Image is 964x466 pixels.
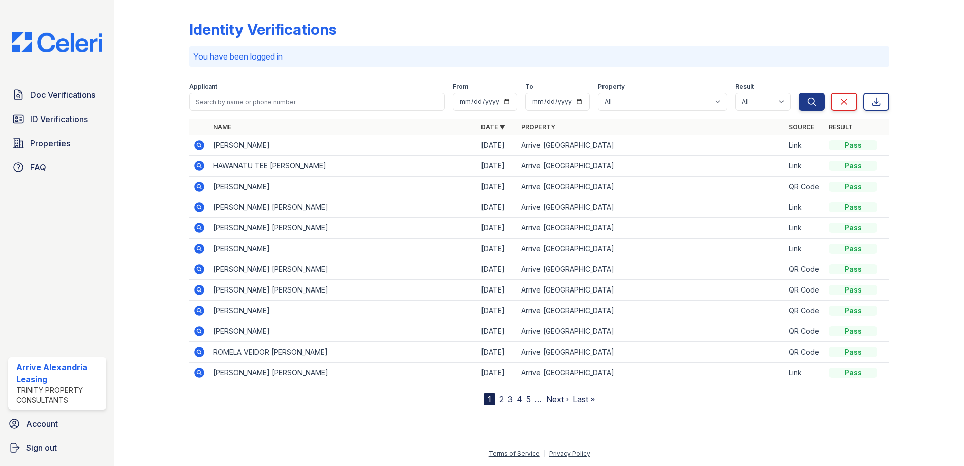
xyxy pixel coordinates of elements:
span: Doc Verifications [30,89,95,101]
span: Account [26,418,58,430]
td: [PERSON_NAME] [209,301,477,321]
td: Arrive [GEOGRAPHIC_DATA] [517,363,785,383]
div: Pass [829,368,877,378]
td: Arrive [GEOGRAPHIC_DATA] [517,239,785,259]
label: Property [598,83,625,91]
td: Arrive [GEOGRAPHIC_DATA] [517,280,785,301]
td: Link [785,239,825,259]
div: Pass [829,306,877,316]
td: Arrive [GEOGRAPHIC_DATA] [517,259,785,280]
td: Arrive [GEOGRAPHIC_DATA] [517,135,785,156]
td: [DATE] [477,363,517,383]
a: 5 [526,394,531,404]
span: … [535,393,542,405]
div: Identity Verifications [189,20,336,38]
label: Applicant [189,83,217,91]
td: QR Code [785,342,825,363]
input: Search by name or phone number [189,93,445,111]
td: [PERSON_NAME] [209,239,477,259]
a: Doc Verifications [8,85,106,105]
td: Arrive [GEOGRAPHIC_DATA] [517,321,785,342]
div: Pass [829,264,877,274]
p: You have been logged in [193,50,885,63]
a: FAQ [8,157,106,178]
a: Last » [573,394,595,404]
div: Trinity Property Consultants [16,385,102,405]
a: Name [213,123,231,131]
td: [DATE] [477,239,517,259]
td: [DATE] [477,218,517,239]
td: ROMELA VEIDOR [PERSON_NAME] [209,342,477,363]
td: [PERSON_NAME] [209,135,477,156]
div: Pass [829,285,877,295]
td: [DATE] [477,197,517,218]
a: Account [4,414,110,434]
td: Link [785,156,825,177]
td: QR Code [785,259,825,280]
div: Pass [829,202,877,212]
a: 2 [499,394,504,404]
td: Link [785,135,825,156]
a: Properties [8,133,106,153]
td: Arrive [GEOGRAPHIC_DATA] [517,342,785,363]
td: [DATE] [477,301,517,321]
div: Pass [829,140,877,150]
td: Link [785,197,825,218]
td: QR Code [785,177,825,197]
a: Next › [546,394,569,404]
span: Properties [30,137,70,149]
td: [PERSON_NAME] [PERSON_NAME] [209,218,477,239]
td: [DATE] [477,280,517,301]
div: Pass [829,182,877,192]
td: [PERSON_NAME] [PERSON_NAME] [209,197,477,218]
div: Pass [829,347,877,357]
a: ID Verifications [8,109,106,129]
td: [PERSON_NAME] [PERSON_NAME] [209,363,477,383]
td: [DATE] [477,321,517,342]
td: [DATE] [477,156,517,177]
label: To [525,83,533,91]
div: 1 [484,393,495,405]
div: Pass [829,244,877,254]
td: Arrive [GEOGRAPHIC_DATA] [517,218,785,239]
a: 4 [517,394,522,404]
td: [DATE] [477,177,517,197]
a: Date ▼ [481,123,505,131]
td: Arrive [GEOGRAPHIC_DATA] [517,197,785,218]
a: Sign out [4,438,110,458]
td: [PERSON_NAME] [PERSON_NAME] [209,259,477,280]
span: ID Verifications [30,113,88,125]
td: [PERSON_NAME] [PERSON_NAME] [209,280,477,301]
label: Result [735,83,754,91]
td: HAWANATU TEE [PERSON_NAME] [209,156,477,177]
div: | [544,450,546,457]
td: [DATE] [477,342,517,363]
a: Result [829,123,853,131]
td: QR Code [785,321,825,342]
td: Link [785,363,825,383]
td: QR Code [785,301,825,321]
a: Property [521,123,555,131]
a: 3 [508,394,513,404]
div: Pass [829,326,877,336]
label: From [453,83,468,91]
td: [PERSON_NAME] [209,321,477,342]
td: [DATE] [477,259,517,280]
a: Source [789,123,814,131]
div: Pass [829,223,877,233]
div: Arrive Alexandria Leasing [16,361,102,385]
span: FAQ [30,161,46,173]
td: Link [785,218,825,239]
td: [PERSON_NAME] [209,177,477,197]
a: Privacy Policy [549,450,590,457]
img: CE_Logo_Blue-a8612792a0a2168367f1c8372b55b34899dd931a85d93a1a3d3e32e68fde9ad4.png [4,32,110,52]
td: Arrive [GEOGRAPHIC_DATA] [517,177,785,197]
td: QR Code [785,280,825,301]
div: Pass [829,161,877,171]
td: Arrive [GEOGRAPHIC_DATA] [517,301,785,321]
td: [DATE] [477,135,517,156]
a: Terms of Service [489,450,540,457]
td: Arrive [GEOGRAPHIC_DATA] [517,156,785,177]
span: Sign out [26,442,57,454]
